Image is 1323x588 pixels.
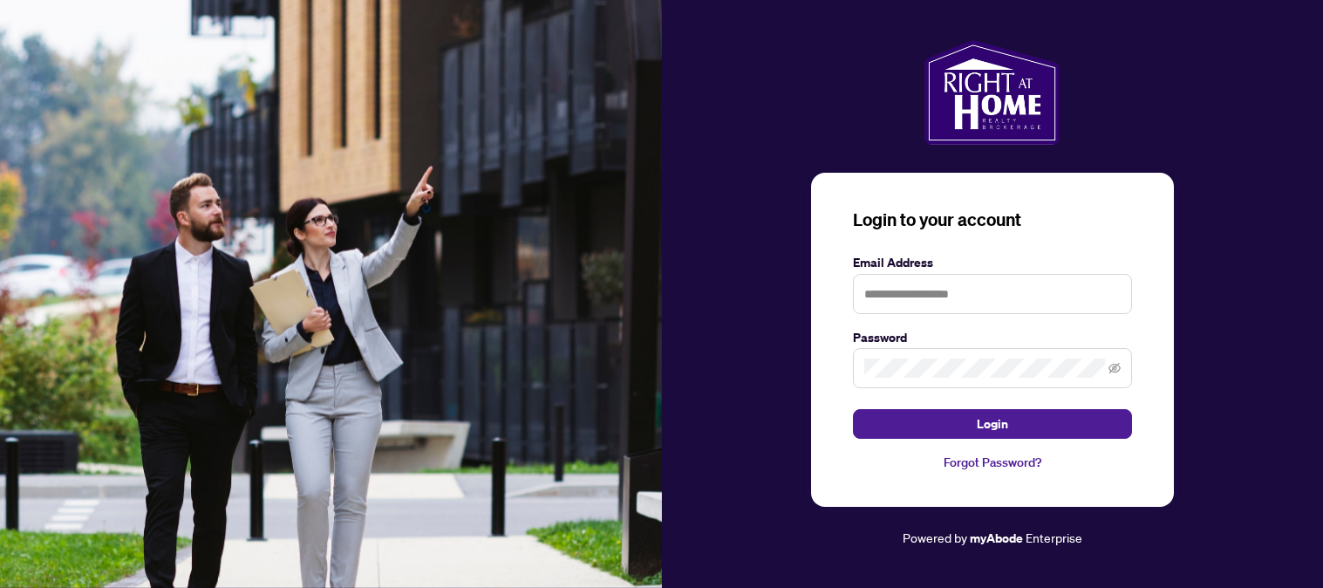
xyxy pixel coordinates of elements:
span: eye-invisible [1108,362,1121,374]
span: Login [977,410,1008,438]
img: ma-logo [924,40,1060,145]
h3: Login to your account [853,208,1132,232]
span: Enterprise [1026,530,1082,545]
a: Forgot Password? [853,453,1132,472]
a: myAbode [970,529,1023,548]
span: Powered by [903,530,967,545]
label: Password [853,328,1132,347]
label: Email Address [853,253,1132,272]
button: Login [853,409,1132,439]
